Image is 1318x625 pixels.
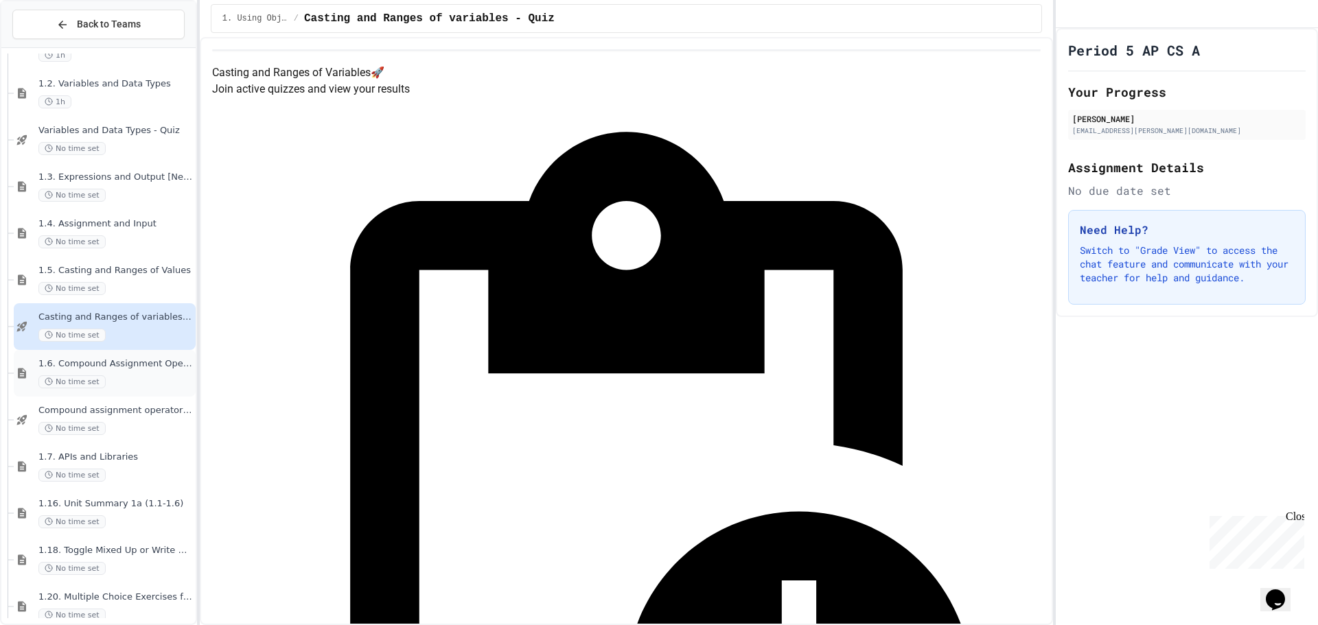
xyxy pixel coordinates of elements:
span: Back to Teams [77,17,141,32]
span: No time set [38,609,106,622]
button: Back to Teams [12,10,185,39]
span: No time set [38,562,106,575]
div: No due date set [1068,182,1306,199]
span: 1h [38,95,71,108]
span: No time set [38,282,106,295]
span: 1.5. Casting and Ranges of Values [38,265,193,276]
span: 1.3. Expressions and Output [New] [38,172,193,183]
span: Casting and Ranges of variables - Quiz [304,10,555,27]
span: Casting and Ranges of variables - Quiz [38,311,193,323]
div: [EMAIL_ADDRESS][PERSON_NAME][DOMAIN_NAME] [1072,126,1302,136]
div: [PERSON_NAME] [1072,113,1302,125]
span: No time set [38,189,106,202]
p: Join active quizzes and view your results [212,81,1041,97]
div: Chat with us now!Close [5,5,95,87]
span: No time set [38,469,106,482]
iframe: chat widget [1260,570,1304,611]
span: 1.4. Assignment and Input [38,218,193,230]
span: No time set [38,375,106,388]
span: / [294,13,299,24]
h2: Assignment Details [1068,158,1306,177]
h2: Your Progress [1068,82,1306,102]
span: No time set [38,142,106,155]
span: Compound assignment operators - Quiz [38,405,193,416]
span: 1h [38,49,71,62]
h1: Period 5 AP CS A [1068,40,1200,60]
span: Variables and Data Types - Quiz [38,125,193,137]
span: No time set [38,515,106,528]
span: 1.6. Compound Assignment Operators [38,358,193,370]
span: No time set [38,235,106,248]
span: 1.2. Variables and Data Types [38,78,193,90]
p: Switch to "Grade View" to access the chat feature and communicate with your teacher for help and ... [1080,244,1294,285]
h4: Casting and Ranges of Variables 🚀 [212,64,1041,81]
iframe: chat widget [1204,510,1304,569]
span: 1.18. Toggle Mixed Up or Write Code Practice 1.1-1.6 [38,545,193,556]
span: No time set [38,329,106,342]
span: 1.7. APIs and Libraries [38,451,193,463]
span: 1.16. Unit Summary 1a (1.1-1.6) [38,498,193,510]
span: 1.20. Multiple Choice Exercises for Unit 1a (1.1-1.6) [38,591,193,603]
h3: Need Help? [1080,222,1294,238]
span: No time set [38,422,106,435]
span: 1. Using Objects and Methods [222,13,288,24]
